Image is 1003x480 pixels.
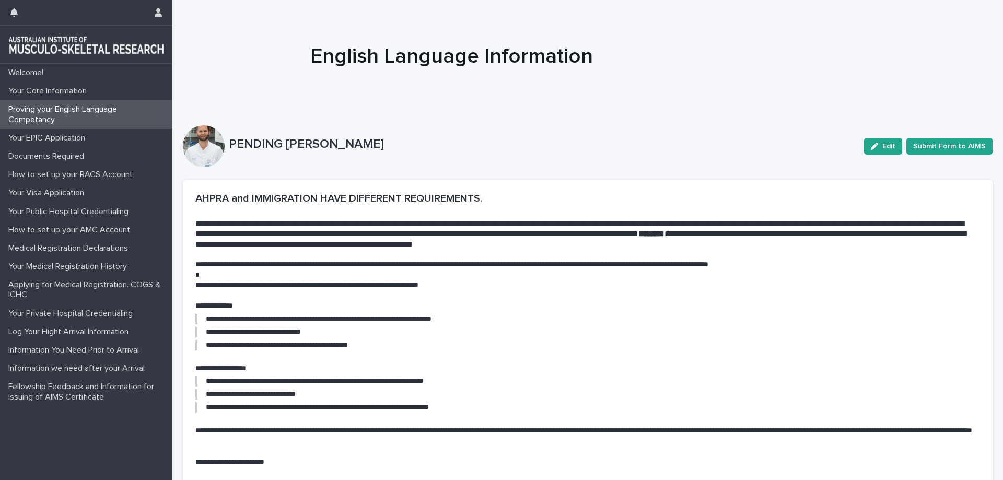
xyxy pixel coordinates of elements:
[864,138,902,155] button: Edit
[4,382,172,402] p: Fellowship Feedback and Information for Issuing of AIMS Certificate
[4,207,137,217] p: Your Public Hospital Credentialing
[4,243,136,253] p: Medical Registration Declarations
[4,280,172,300] p: Applying for Medical Registration. COGS & ICHC
[4,225,138,235] p: How to set up your AMC Account
[882,143,895,150] span: Edit
[4,262,135,272] p: Your Medical Registration History
[195,192,980,205] h2: AHPRA and IMMIGRATION HAVE DIFFERENT REQUIREMENTS.
[4,188,92,198] p: Your Visa Application
[195,44,707,69] h1: English Language Information
[4,133,94,143] p: Your EPIC Application
[4,104,172,124] p: Proving your English Language Competancy
[4,170,141,180] p: How to set up your RACS Account
[4,151,92,161] p: Documents Required
[229,137,856,152] p: PENDING [PERSON_NAME]
[8,34,164,55] img: 1xcjEmqDTcmQhduivVBy
[4,345,147,355] p: Information You Need Prior to Arrival
[4,309,141,319] p: Your Private Hospital Credentialing
[906,138,993,155] button: Submit Form to AIMS
[4,364,153,373] p: Information we need after your Arrival
[4,86,95,96] p: Your Core Information
[913,141,986,151] span: Submit Form to AIMS
[4,68,52,78] p: Welcome!
[4,327,137,337] p: Log Your Flight Arrival Information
